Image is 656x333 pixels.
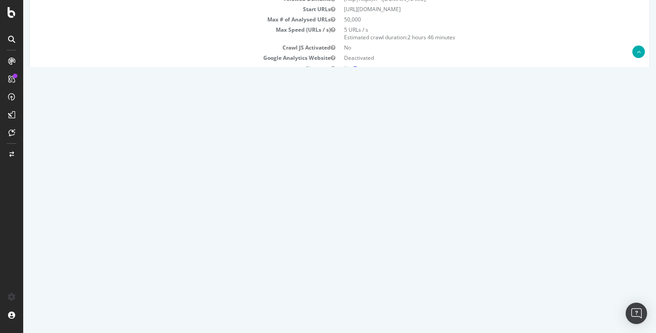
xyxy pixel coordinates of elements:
span: 2 hours 46 minutes [384,33,432,41]
td: Google Analytics Website [13,53,316,63]
td: 5 URLs / s Estimated crawl duration: [316,25,619,42]
td: Max # of Analysed URLs [13,14,316,25]
td: [URL][DOMAIN_NAME] [316,4,619,14]
div: Open Intercom Messenger [626,303,647,324]
td: Crawl JS Activated [13,42,316,53]
td: No [316,42,619,53]
td: Yes [316,63,619,74]
td: Start URLs [13,4,316,14]
td: 50,000 [316,14,619,25]
td: Sitemaps [13,63,316,74]
td: Max Speed (URLs / s) [13,25,316,42]
td: Deactivated [316,53,619,63]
